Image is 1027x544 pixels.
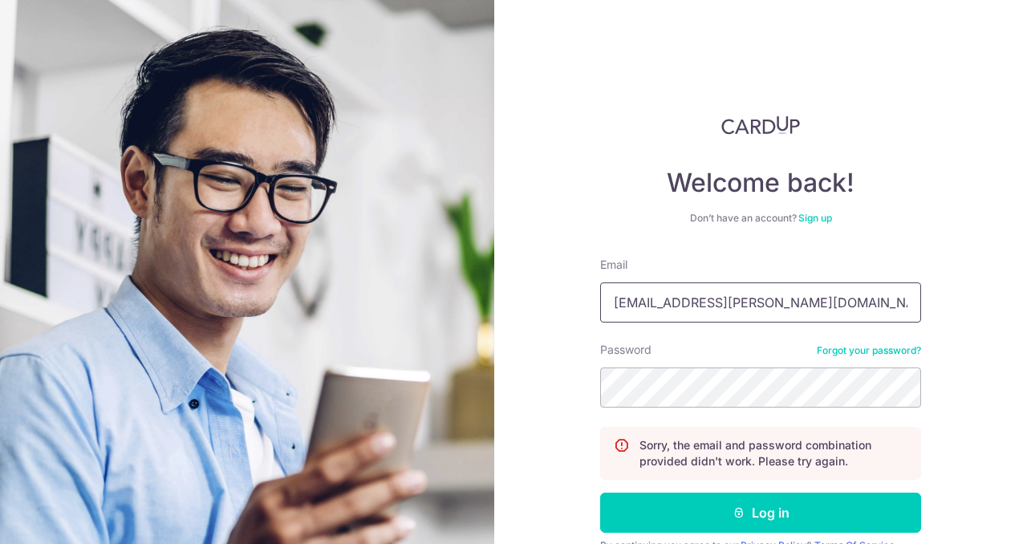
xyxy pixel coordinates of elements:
input: Enter your Email [600,282,921,323]
button: Log in [600,493,921,533]
p: Sorry, the email and password combination provided didn't work. Please try again. [639,437,907,469]
label: Email [600,257,627,273]
img: CardUp Logo [721,116,800,135]
h4: Welcome back! [600,167,921,199]
a: Sign up [798,212,832,224]
div: Don’t have an account? [600,212,921,225]
label: Password [600,342,652,358]
a: Forgot your password? [817,344,921,357]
